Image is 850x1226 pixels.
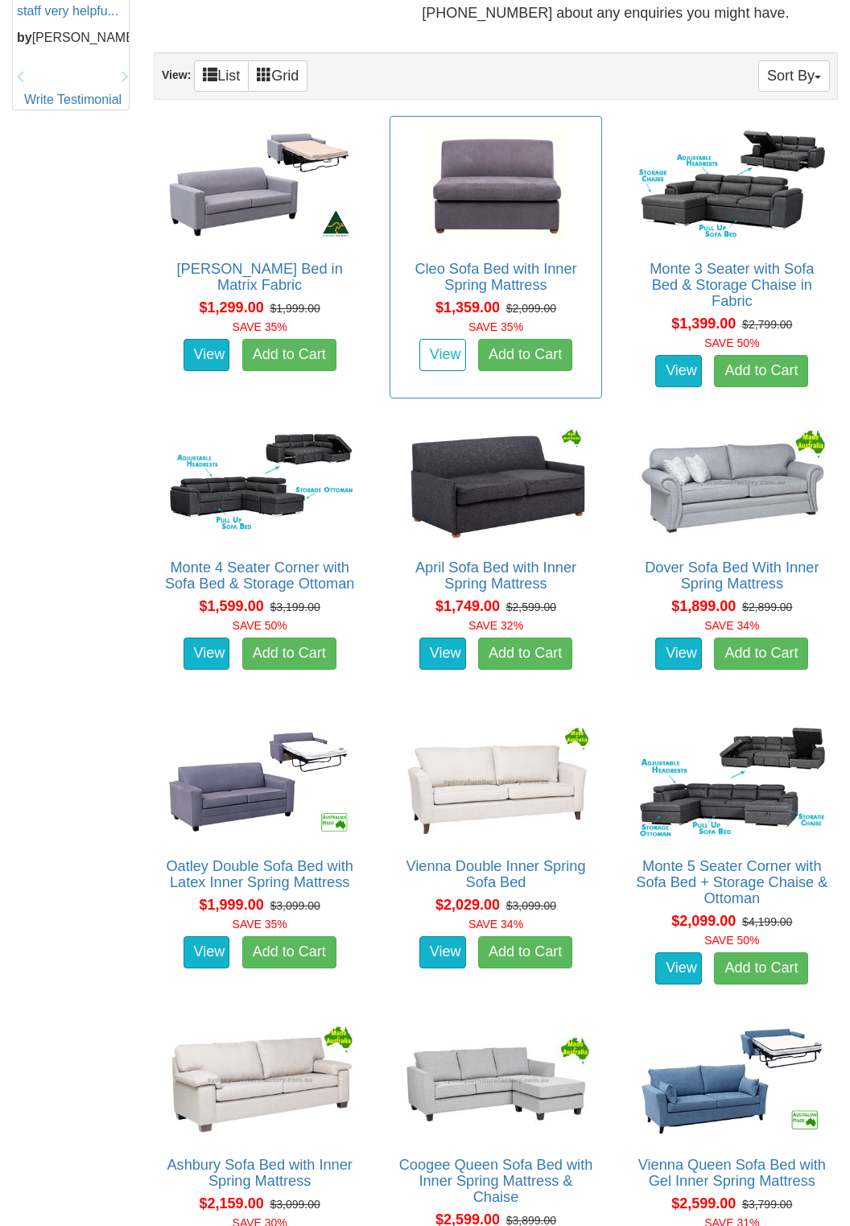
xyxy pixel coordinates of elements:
[435,897,500,913] span: $2,029.00
[242,638,336,670] a: Add to Cart
[714,355,808,387] a: Add to Cart
[163,1021,357,1141] img: Ashbury Sofa Bed with Inner Spring Mattress
[398,423,592,543] img: April Sofa Bed with Inner Spring Mattress
[406,858,585,890] a: Vienna Double Inner Spring Sofa Bed
[704,934,759,947] font: SAVE 50%
[248,60,307,92] a: Grid
[435,598,500,614] span: $1,749.00
[635,722,829,842] img: Monte 5 Seater Corner with Sofa Bed + Storage Chaise & Ottoman
[478,936,572,968] a: Add to Cart
[478,638,572,670] a: Add to Cart
[478,339,572,371] a: Add to Cart
[399,1157,593,1205] a: Coogee Queen Sofa Bed with Inner Spring Mattress & Chaise
[270,1198,320,1211] del: $3,099.00
[506,302,556,315] del: $2,099.00
[506,899,556,912] del: $3,099.00
[655,355,702,387] a: View
[233,619,287,632] font: SAVE 50%
[671,598,736,614] span: $1,899.00
[200,897,264,913] span: $1,999.00
[506,601,556,613] del: $2,599.00
[635,125,829,245] img: Monte 3 Seater with Sofa Bed & Storage Chaise in Fabric
[184,638,230,670] a: View
[419,638,466,670] a: View
[165,559,355,592] a: Monte 4 Seater Corner with Sofa Bed & Storage Ottoman
[398,1021,592,1141] img: Coogee Queen Sofa Bed with Inner Spring Mattress & Chaise
[233,320,287,333] font: SAVE 35%
[468,619,523,632] font: SAVE 32%
[704,619,759,632] font: SAVE 34%
[638,1157,826,1189] a: Vienna Queen Sofa Bed with Gel Inner Spring Mattress
[17,31,32,44] b: by
[162,69,191,82] strong: View:
[742,318,792,331] del: $2,799.00
[714,952,808,985] a: Add to Cart
[742,601,792,613] del: $2,899.00
[163,125,357,245] img: Emily Sofa Bed in Matrix Fabric
[242,339,336,371] a: Add to Cart
[415,261,576,293] a: Cleo Sofa Bed with Inner Spring Mattress
[194,60,249,92] a: List
[177,261,343,293] a: [PERSON_NAME] Bed in Matrix Fabric
[468,320,523,333] font: SAVE 35%
[671,913,736,929] span: $2,099.00
[671,316,736,332] span: $1,399.00
[184,936,230,968] a: View
[200,1195,264,1212] span: $2,159.00
[635,423,829,543] img: Dover Sofa Bed With Inner Spring Mattress
[419,339,466,371] a: View
[635,1021,829,1141] img: Vienna Queen Sofa Bed with Gel Inner Spring Mattress
[200,598,264,614] span: $1,599.00
[17,29,129,47] p: [PERSON_NAME]
[704,336,759,349] font: SAVE 50%
[655,638,702,670] a: View
[200,299,264,316] span: $1,299.00
[163,423,357,543] img: Monte 4 Seater Corner with Sofa Bed & Storage Ottoman
[742,915,792,928] del: $4,199.00
[671,1195,736,1212] span: $2,599.00
[645,559,819,592] a: Dover Sofa Bed With Inner Spring Mattress
[650,261,814,309] a: Monte 3 Seater with Sofa Bed & Storage Chaise in Fabric
[758,60,830,92] button: Sort By
[655,952,702,985] a: View
[742,1198,792,1211] del: $3,799.00
[166,858,353,890] a: Oatley Double Sofa Bed with Latex Inner Spring Mattress
[398,722,592,842] img: Vienna Double Inner Spring Sofa Bed
[270,601,320,613] del: $3,199.00
[163,722,357,842] img: Oatley Double Sofa Bed with Latex Inner Spring Mattress
[270,899,320,912] del: $3,099.00
[419,936,466,968] a: View
[184,339,230,371] a: View
[636,858,827,906] a: Monte 5 Seater Corner with Sofa Bed + Storage Chaise & Ottoman
[242,936,336,968] a: Add to Cart
[468,918,523,931] font: SAVE 34%
[167,1157,353,1189] a: Ashbury Sofa Bed with Inner Spring Mattress
[270,302,320,315] del: $1,999.00
[233,918,287,931] font: SAVE 35%
[24,93,122,106] a: Write Testimonial
[415,559,576,592] a: April Sofa Bed with Inner Spring Mattress
[398,125,592,245] img: Cleo Sofa Bed with Inner Spring Mattress
[714,638,808,670] a: Add to Cart
[435,299,500,316] span: $1,359.00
